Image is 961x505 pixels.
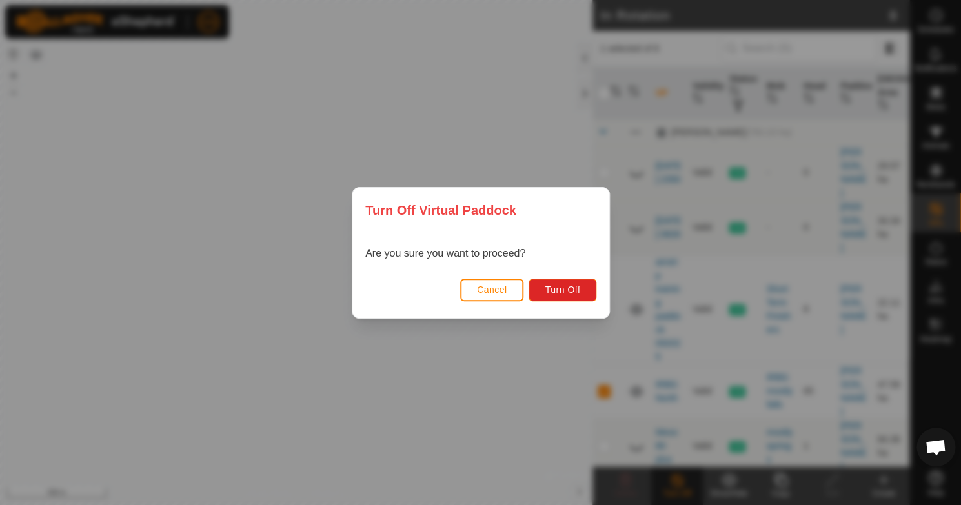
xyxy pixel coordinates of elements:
div: Open chat [916,428,955,466]
span: Turn Off Virtual Paddock [365,201,516,220]
p: Are you sure you want to proceed? [365,246,525,261]
span: Turn Off [545,284,580,295]
button: Cancel [460,278,523,301]
span: Cancel [476,284,507,295]
button: Turn Off [529,278,596,301]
